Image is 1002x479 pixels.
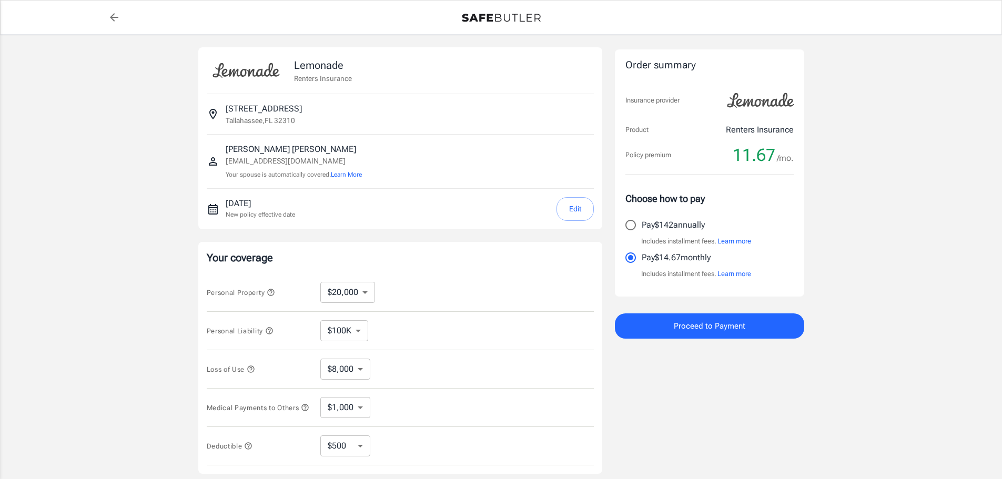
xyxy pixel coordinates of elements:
p: Product [625,125,649,135]
span: Deductible [207,442,253,450]
svg: Insured address [207,108,219,120]
p: [PERSON_NAME] [PERSON_NAME] [226,143,362,156]
button: Learn more [717,236,751,247]
button: Deductible [207,440,253,452]
span: /mo. [777,151,794,166]
span: Personal Property [207,289,275,297]
p: New policy effective date [226,210,295,219]
button: Loss of Use [207,363,255,375]
p: Your spouse is automatically covered. [226,170,362,180]
p: Includes installment fees. [641,236,751,247]
p: [EMAIL_ADDRESS][DOMAIN_NAME] [226,156,362,167]
span: Medical Payments to Others [207,404,310,412]
img: Lemonade [721,86,800,115]
img: Back to quotes [462,14,541,22]
button: Learn More [331,170,362,179]
button: Proceed to Payment [615,313,804,339]
span: Proceed to Payment [674,319,745,333]
p: [STREET_ADDRESS] [226,103,302,115]
span: Loss of Use [207,365,255,373]
p: Choose how to pay [625,191,794,206]
svg: New policy start date [207,203,219,216]
button: Personal Liability [207,324,274,337]
a: back to quotes [104,7,125,28]
img: Lemonade [207,56,286,85]
p: Pay $14.67 monthly [642,251,711,264]
p: Includes installment fees. [641,269,751,279]
p: Tallahassee , FL 32310 [226,115,295,126]
p: Pay $142 annually [642,219,705,231]
button: Edit [556,197,594,221]
p: [DATE] [226,197,295,210]
span: Personal Liability [207,327,274,335]
button: Personal Property [207,286,275,299]
p: Renters Insurance [294,73,352,84]
div: Order summary [625,58,794,73]
p: Lemonade [294,57,352,73]
p: Insurance provider [625,95,680,106]
p: Renters Insurance [726,124,794,136]
button: Medical Payments to Others [207,401,310,414]
span: 11.67 [733,145,775,166]
p: Your coverage [207,250,594,265]
p: Policy premium [625,150,671,160]
button: Learn more [717,269,751,279]
svg: Insured person [207,155,219,168]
